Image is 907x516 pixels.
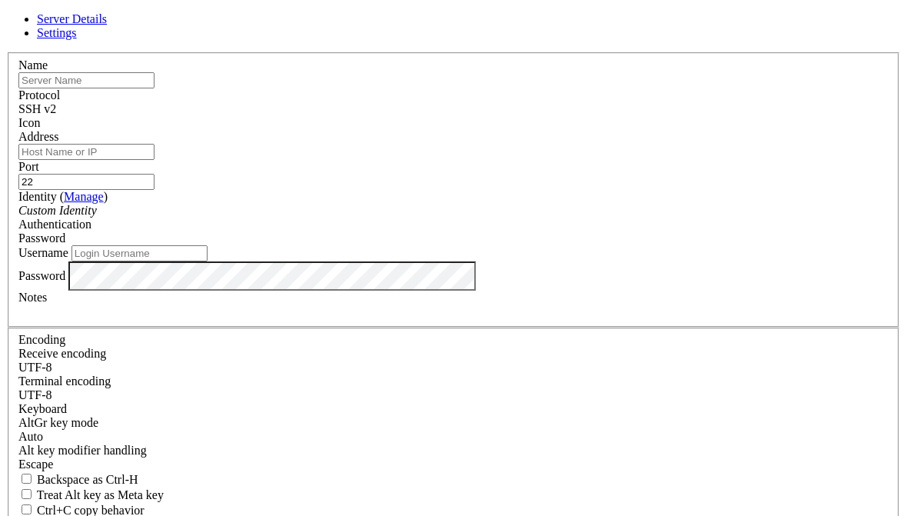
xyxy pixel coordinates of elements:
[18,88,60,102] label: Protocol
[18,473,138,486] label: If true, the backspace should send BS ('\x08', aka ^H). Otherwise the backspace key should send '...
[18,231,889,245] div: Password
[18,231,65,245] span: Password
[18,347,106,360] label: Set the expected encoding for data received from the host. If the encodings do not match, visual ...
[18,430,43,443] span: Auto
[18,361,52,374] span: UTF-8
[18,361,889,375] div: UTF-8
[37,12,107,25] a: Server Details
[18,218,91,231] label: Authentication
[18,333,65,346] label: Encoding
[18,116,40,129] label: Icon
[18,268,65,281] label: Password
[18,488,164,501] label: Whether the Alt key acts as a Meta key or as a distinct Alt key.
[18,160,39,173] label: Port
[71,245,208,261] input: Login Username
[18,72,154,88] input: Server Name
[18,190,108,203] label: Identity
[18,291,47,304] label: Notes
[22,504,32,514] input: Ctrl+C copy behavior
[18,444,147,457] label: Controls how the Alt key is handled. Escape: Send an ESC prefix. 8-Bit: Add 128 to the typed char...
[37,473,138,486] span: Backspace as Ctrl-H
[18,458,53,471] span: Escape
[18,102,889,116] div: SSH v2
[18,144,154,160] input: Host Name or IP
[18,102,56,115] span: SSH v2
[22,474,32,484] input: Backspace as Ctrl-H
[18,416,98,429] label: Set the expected encoding for data received from the host. If the encodings do not match, visual ...
[18,458,889,471] div: Escape
[64,190,104,203] a: Manage
[60,190,108,203] span: ( )
[22,489,32,499] input: Treat Alt key as Meta key
[18,375,111,388] label: The default terminal encoding. ISO-2022 enables character map translations (like graphics maps). ...
[18,388,889,402] div: UTF-8
[18,402,67,415] label: Keyboard
[18,204,889,218] div: Custom Identity
[18,204,97,217] i: Custom Identity
[18,246,68,259] label: Username
[37,26,77,39] a: Settings
[18,430,889,444] div: Auto
[37,488,164,501] span: Treat Alt key as Meta key
[18,58,48,72] label: Name
[18,388,52,401] span: UTF-8
[18,130,58,143] label: Address
[18,174,154,190] input: Port Number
